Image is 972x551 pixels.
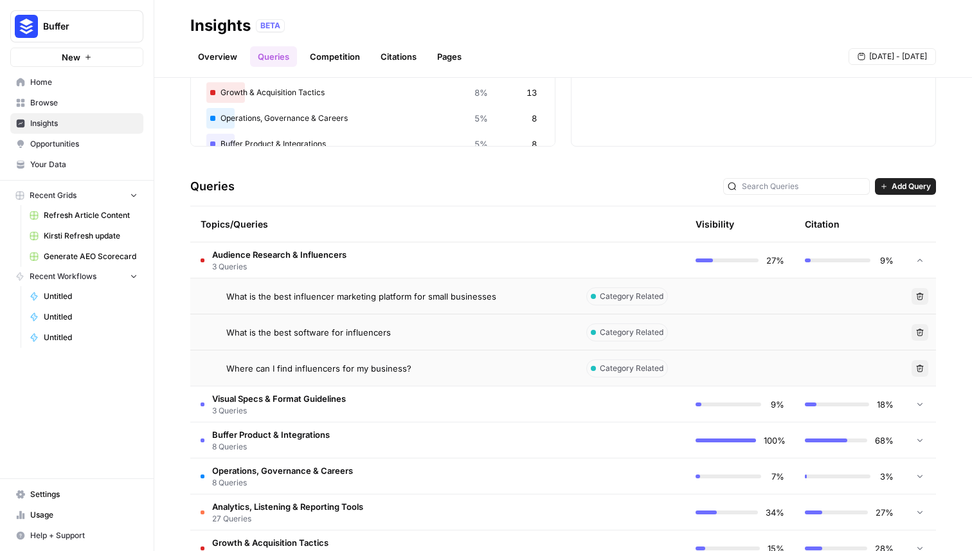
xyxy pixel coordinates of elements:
span: Generate AEO Scorecard [44,251,138,262]
span: Audience Research & Influencers [212,248,346,261]
span: 27 Queries [212,513,363,525]
span: 9% [878,254,894,267]
span: Insights [30,118,138,129]
img: Buffer Logo [15,15,38,38]
span: Category Related [600,363,663,374]
div: Citation [805,206,840,242]
span: Operations, Governance & Careers [212,464,353,477]
span: What is the best software for influencers [226,326,391,339]
span: 8 [532,112,537,125]
span: 8% [474,86,488,99]
span: 8 Queries [212,477,353,489]
a: Queries [250,46,297,67]
span: Help + Support [30,530,138,541]
span: 8 Queries [212,441,330,453]
span: 5% [474,138,488,150]
span: Untitled [44,311,138,323]
span: Your Data [30,159,138,170]
div: Topics/Queries [201,206,566,242]
span: 18% [877,398,894,411]
a: Browse [10,93,143,113]
a: Home [10,72,143,93]
div: Insights [190,15,251,36]
button: Recent Grids [10,186,143,205]
button: Help + Support [10,525,143,546]
span: New [62,51,80,64]
span: Browse [30,97,138,109]
span: Untitled [44,332,138,343]
span: 34% [766,506,784,519]
span: Usage [30,509,138,521]
input: Search Queries [742,180,865,193]
a: Untitled [24,307,143,327]
span: Where can I find influencers for my business? [226,362,411,375]
div: Operations, Governance & Careers [206,108,539,129]
span: Home [30,77,138,88]
span: Recent Grids [30,190,76,201]
span: Recent Workflows [30,271,96,282]
button: Recent Workflows [10,267,143,286]
span: 3 Queries [212,405,346,417]
span: What is the best influencer marketing platform for small businesses [226,290,496,303]
a: Opportunities [10,134,143,154]
span: 7% [769,470,784,483]
span: Opportunities [30,138,138,150]
button: New [10,48,143,67]
span: 3% [878,470,894,483]
span: 8 [532,138,537,150]
span: 3 Queries [212,261,346,273]
span: Add Query [892,181,931,192]
a: Overview [190,46,245,67]
a: Your Data [10,154,143,175]
span: Visual Specs & Format Guidelines [212,392,346,405]
span: 27% [876,506,894,519]
span: Buffer Product & Integrations [212,428,330,441]
span: Refresh Article Content [44,210,138,221]
span: 5% [474,112,488,125]
span: 9% [769,398,784,411]
span: Growth & Acquisition Tactics [212,536,328,549]
a: Competition [302,46,368,67]
a: Pages [429,46,469,67]
div: BETA [256,19,285,32]
span: 100% [764,434,784,447]
span: Category Related [600,327,663,338]
span: Kirsti Refresh update [44,230,138,242]
a: Untitled [24,286,143,307]
span: [DATE] - [DATE] [869,51,927,62]
a: Insights [10,113,143,134]
a: Generate AEO Scorecard [24,246,143,267]
span: 68% [875,434,894,447]
div: Visibility [696,218,734,231]
a: Kirsti Refresh update [24,226,143,246]
a: Citations [373,46,424,67]
div: Growth & Acquisition Tactics [206,82,539,103]
span: Buffer [43,20,121,33]
span: Settings [30,489,138,500]
a: Settings [10,484,143,505]
span: Analytics, Listening & Reporting Tools [212,500,363,513]
span: Untitled [44,291,138,302]
button: Workspace: Buffer [10,10,143,42]
a: Refresh Article Content [24,205,143,226]
span: 13 [526,86,537,99]
span: 27% [766,254,784,267]
button: Add Query [875,178,936,195]
button: [DATE] - [DATE] [849,48,936,65]
a: Usage [10,505,143,525]
a: Untitled [24,327,143,348]
span: Category Related [600,291,663,302]
h3: Queries [190,177,235,195]
div: Buffer Product & Integrations [206,134,539,154]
